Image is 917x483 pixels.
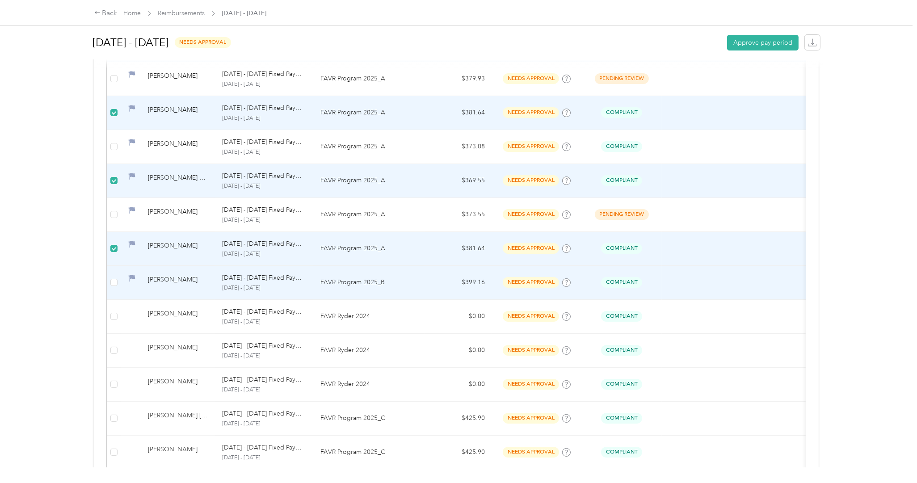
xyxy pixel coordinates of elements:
p: FAVR Program 2025_C [320,413,418,423]
p: [DATE] - [DATE] Fixed Payment [222,307,306,317]
span: Compliant [601,311,642,321]
p: [DATE] - [DATE] Fixed Payment [222,239,306,249]
td: $379.93 [425,62,492,96]
td: $381.64 [425,96,492,130]
p: [DATE] - [DATE] Fixed Payment [222,409,306,419]
p: [DATE] - [DATE] [222,216,306,224]
span: Compliant [601,447,642,457]
td: $0.00 [425,334,492,368]
td: $381.64 [425,232,492,266]
span: Compliant [601,107,642,118]
span: needs approval [503,141,559,151]
span: Compliant [601,243,642,253]
span: Compliant [601,141,642,151]
div: [PERSON_NAME] [148,139,208,155]
p: FAVR Program 2025_A [320,244,418,253]
p: [DATE] - [DATE] [222,284,306,292]
p: [DATE] - [DATE] Fixed Payment [222,69,306,79]
span: Compliant [601,277,642,287]
span: needs approval [503,345,559,355]
span: Compliant [601,345,642,355]
td: FAVR Program 2025_A [313,130,425,164]
a: Reimbursements [158,9,205,17]
td: FAVR Program 2025_C [313,402,425,436]
p: [DATE] - [DATE] [222,250,306,258]
p: FAVR Ryder 2024 [320,379,418,389]
p: [DATE] - [DATE] Fixed Payment [222,171,306,181]
span: needs approval [503,175,559,185]
p: [DATE] - [DATE] [222,182,306,190]
span: needs approval [503,277,559,287]
span: needs approval [503,379,559,389]
div: [PERSON_NAME] [148,445,208,460]
p: [DATE] - [DATE] [222,454,306,462]
p: [DATE] - [DATE] Fixed Payment [222,443,306,453]
span: pending review [595,73,649,84]
p: [DATE] - [DATE] [222,114,306,122]
span: Compliant [601,175,642,185]
p: FAVR Program 2025_A [320,210,418,219]
td: FAVR Ryder 2024 [313,300,425,334]
p: FAVR Program 2025_B [320,277,418,287]
div: [PERSON_NAME] [148,275,208,290]
div: [PERSON_NAME] [148,309,208,324]
div: [PERSON_NAME] [148,241,208,256]
span: needs approval [503,107,559,118]
div: [PERSON_NAME] [148,207,208,223]
div: [PERSON_NAME] [148,343,208,358]
td: FAVR Program 2025_B [313,266,425,300]
td: $373.08 [425,130,492,164]
td: FAVR Program 2025_A [313,96,425,130]
div: [PERSON_NAME] [PERSON_NAME] [148,411,208,426]
p: [DATE] - [DATE] [222,80,306,88]
div: [PERSON_NAME] [148,71,208,87]
div: [PERSON_NAME] [148,377,208,392]
span: needs approval [503,243,559,253]
td: $0.00 [425,368,492,402]
span: needs approval [503,209,559,219]
a: Home [124,9,141,17]
p: FAVR Ryder 2024 [320,345,418,355]
p: [DATE] - [DATE] [222,352,306,360]
iframe: Everlance-gr Chat Button Frame [867,433,917,483]
p: [DATE] - [DATE] [222,420,306,428]
span: needs approval [175,37,231,47]
p: [DATE] - [DATE] [222,386,306,394]
td: $0.00 [425,300,492,334]
td: FAVR Ryder 2024 [313,368,425,402]
td: $399.16 [425,266,492,300]
span: needs approval [503,447,559,457]
td: FAVR Program 2025_A [313,62,425,96]
p: [DATE] - [DATE] [222,148,306,156]
p: FAVR Ryder 2024 [320,311,418,321]
span: Compliant [601,413,642,423]
span: [DATE] - [DATE] [222,8,267,18]
span: needs approval [503,311,559,321]
td: FAVR Ryder 2024 [313,334,425,368]
td: FAVR Program 2025_A [313,198,425,232]
p: FAVR Program 2025_A [320,142,418,151]
p: FAVR Program 2025_C [320,447,418,457]
p: FAVR Program 2025_A [320,108,418,118]
span: needs approval [503,73,559,84]
p: FAVR Program 2025_A [320,176,418,185]
td: $425.90 [425,402,492,436]
span: needs approval [503,413,559,423]
button: Approve pay period [727,35,799,50]
p: FAVR Program 2025_A [320,74,418,84]
span: Compliant [601,379,642,389]
td: $373.55 [425,198,492,232]
p: [DATE] - [DATE] Fixed Payment [222,375,306,385]
td: $425.90 [425,436,492,470]
h1: [DATE] - [DATE] [93,32,168,53]
p: [DATE] - [DATE] Fixed Payment [222,205,306,215]
td: FAVR Program 2025_A [313,232,425,266]
p: [DATE] - [DATE] Fixed Payment [222,273,306,283]
p: [DATE] - [DATE] [222,318,306,326]
p: [DATE] - [DATE] Fixed Payment [222,103,306,113]
td: FAVR Program 2025_C [313,436,425,470]
td: FAVR Program 2025_A [313,164,425,198]
div: [PERSON_NAME] [148,105,208,121]
div: [PERSON_NAME] Tennis [148,173,208,189]
td: $369.55 [425,164,492,198]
